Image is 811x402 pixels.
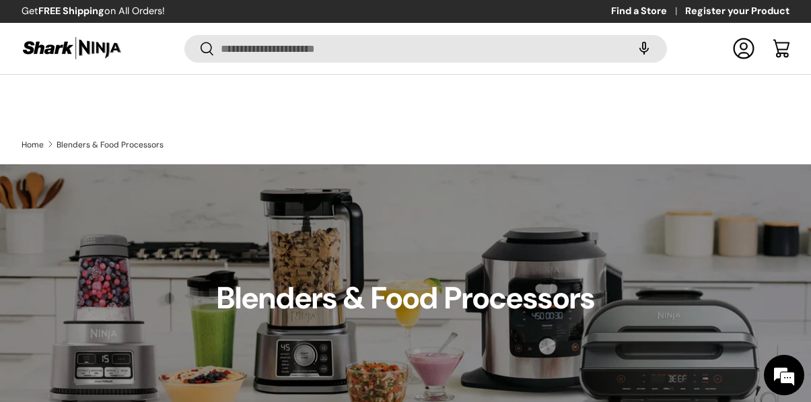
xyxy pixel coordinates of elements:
a: Home [22,141,44,149]
h1: Blenders & Food Processors [217,279,595,318]
a: Register your Product [685,4,789,19]
speech-search-button: Search by voice [623,34,666,63]
a: Find a Store [611,4,685,19]
p: Get on All Orders! [22,4,165,19]
img: Shark Ninja Philippines [22,35,122,61]
strong: FREE Shipping [38,5,104,17]
a: Blenders & Food Processors [57,141,164,149]
nav: Breadcrumbs [22,139,789,151]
